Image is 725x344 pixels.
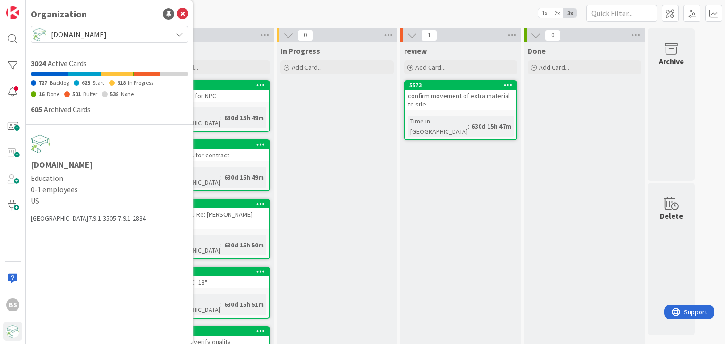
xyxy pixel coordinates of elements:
[158,200,269,229] div: 5570contact HUD Re: [PERSON_NAME] gneiss
[31,7,87,21] div: Organization
[415,63,446,72] span: Add Card...
[158,200,269,208] div: 5570
[157,199,270,259] a: 5570contact HUD Re: [PERSON_NAME] gneissTime in [GEOGRAPHIC_DATA]:630d 15h 50m
[50,79,69,86] span: Backlog
[220,113,222,123] span: :
[222,113,266,123] div: 630d 15h 49m
[93,79,104,86] span: Start
[158,90,269,102] div: Site photos for NPC
[158,268,269,288] div: 5568contact NPC- 18"
[6,325,19,338] img: avatar
[222,299,266,310] div: 630d 15h 51m
[220,240,222,250] span: :
[408,116,468,137] div: Time in [GEOGRAPHIC_DATA]
[659,56,684,67] div: Archive
[545,30,561,41] span: 0
[158,140,269,149] div: 5571
[220,172,222,182] span: :
[539,63,569,72] span: Add Card...
[157,80,270,132] a: 5572Site photos for NPCTime in [GEOGRAPHIC_DATA]:630d 15h 49m
[39,79,47,86] span: 727
[222,172,266,182] div: 630d 15h 49m
[72,90,81,98] span: 501
[47,90,59,98] span: Done
[162,201,269,207] div: 5570
[158,276,269,288] div: contact NPC- 18"
[31,57,188,69] div: Active Cards
[39,90,44,98] span: 16
[83,90,97,98] span: Buffer
[586,5,657,22] input: Quick Filter...
[31,160,188,170] h1: [DOMAIN_NAME]
[405,81,516,90] div: 5573
[31,134,50,153] img: avatar
[158,81,269,102] div: 5572Site photos for NPC
[20,1,43,13] span: Support
[220,299,222,310] span: :
[660,210,683,221] div: Delete
[469,121,514,131] div: 630d 15h 47m
[51,28,167,41] span: [DOMAIN_NAME]
[297,30,313,41] span: 0
[292,63,322,72] span: Add Card...
[128,79,153,86] span: In Progress
[158,268,269,276] div: 5568
[405,81,516,110] div: 5573confirm movement of extra material to site
[110,90,118,98] span: 538
[121,90,134,98] span: None
[162,141,269,148] div: 5571
[6,6,19,19] img: Visit kanbanzone.com
[31,195,188,206] span: US
[404,46,427,56] span: review
[31,105,42,114] span: 605
[564,8,576,18] span: 3x
[82,79,90,86] span: 623
[222,240,266,250] div: 630d 15h 50m
[157,267,270,319] a: 5568contact NPC- 18"Time in [GEOGRAPHIC_DATA]:630d 15h 51m
[158,208,269,229] div: contact HUD Re: [PERSON_NAME] gneiss
[117,79,126,86] span: 618
[31,213,188,223] div: [GEOGRAPHIC_DATA] 7.9.1-3505-7.9.1-2834
[468,121,469,131] span: :
[31,184,188,195] span: 0-1 employees
[528,46,546,56] span: Done
[551,8,564,18] span: 2x
[162,328,269,335] div: 5569
[538,8,551,18] span: 1x
[409,82,516,89] div: 5573
[158,149,269,161] div: contact L.O. for contract
[33,28,46,41] img: avatar
[158,81,269,90] div: 5572
[157,139,270,191] a: 5571contact L.O. for contractTime in [GEOGRAPHIC_DATA]:630d 15h 49m
[158,327,269,336] div: 5569
[158,140,269,161] div: 5571contact L.O. for contract
[280,46,320,56] span: In Progress
[31,104,188,115] div: Archived Cards
[404,80,517,140] a: 5573confirm movement of extra material to siteTime in [GEOGRAPHIC_DATA]:630d 15h 47m
[162,269,269,275] div: 5568
[31,172,188,184] span: Education
[405,90,516,110] div: confirm movement of extra material to site
[421,30,437,41] span: 1
[162,82,269,89] div: 5572
[6,298,19,311] div: BS
[31,58,46,68] span: 3024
